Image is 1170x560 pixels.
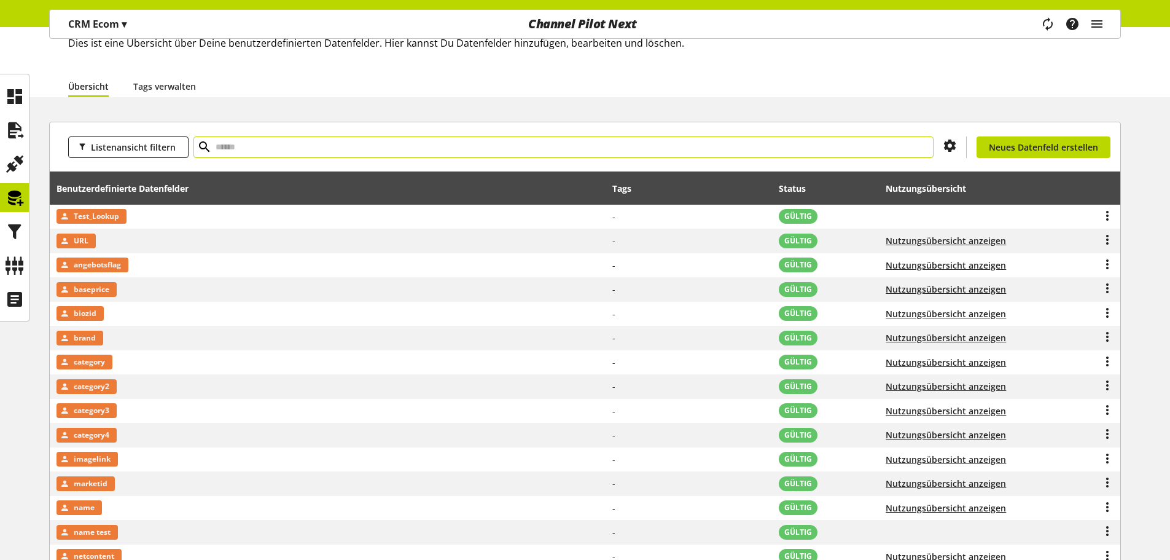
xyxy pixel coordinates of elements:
[57,182,201,195] div: Benutzerdefinierte Datenfelder
[612,526,615,538] span: -
[612,332,615,344] span: -
[886,234,1006,247] button: Nutzungsübersicht anzeigen
[612,211,615,223] span: -
[68,17,127,31] p: CRM Ecom
[886,477,1006,490] button: Nutzungsübersicht anzeigen
[612,381,615,392] span: -
[886,283,1006,296] button: Nutzungsübersicht anzeigen
[122,17,127,31] span: ▾
[68,80,109,93] a: Übersicht
[612,283,615,295] span: -
[989,141,1098,154] span: Neues Datenfeld erstellen
[886,380,1006,393] button: Nutzungsübersicht anzeigen
[784,502,812,513] span: GÜLTIG
[784,308,812,319] span: GÜLTIG
[784,357,812,368] span: GÜLTIG
[74,428,109,443] span: category4
[612,308,615,320] span: -
[74,379,109,394] span: category2
[784,211,812,222] span: GÜLTIG
[784,381,812,392] span: GÜLTIG
[886,453,1006,466] button: Nutzungsübersicht anzeigen
[612,182,631,195] div: Tags
[886,182,978,195] div: Nutzungsübersicht
[74,282,109,297] span: baseprice
[612,429,615,441] span: -
[784,333,812,344] span: GÜLTIG
[74,209,119,224] span: Test_Lookup
[886,331,1006,344] button: Nutzungsübersicht anzeigen
[612,454,615,465] span: -
[784,405,812,416] span: GÜLTIG
[74,500,95,515] span: name
[612,502,615,514] span: -
[784,235,812,246] span: GÜLTIG
[886,428,1006,441] button: Nutzungsübersicht anzeigen
[886,404,1006,417] button: Nutzungsübersicht anzeigen
[784,430,812,441] span: GÜLTIG
[74,355,105,369] span: category
[74,331,96,345] span: brand
[74,525,111,540] span: name test
[68,136,189,158] button: Listenansicht filtern
[612,259,615,271] span: -
[74,306,96,321] span: biozid
[612,405,615,417] span: -
[74,403,109,418] span: category3
[612,235,615,246] span: -
[74,234,88,248] span: URL
[886,259,1006,272] button: Nutzungsübersicht anzeigen
[91,141,176,154] span: Listenansicht filtern
[612,478,615,489] span: -
[74,258,121,272] span: angebotsflag
[74,452,111,467] span: imagelink
[886,307,1006,320] button: Nutzungsübersicht anzeigen
[133,80,196,93] a: Tags verwalten
[49,9,1121,39] nav: main navigation
[784,454,812,465] span: GÜLTIG
[886,356,1006,369] button: Nutzungsübersicht anzeigen
[68,36,1121,50] h2: Dies ist eine Übersicht über Deine benutzerdefinierten Datenfelder. Hier kannst Du Datenfelder hi...
[784,527,812,538] span: GÜLTIG
[886,502,1006,515] button: Nutzungsübersicht anzeigen
[784,284,812,295] span: GÜLTIG
[779,182,818,195] div: Status
[74,476,107,491] span: marketid
[977,136,1110,158] a: Neues Datenfeld erstellen
[784,259,812,270] span: GÜLTIG
[612,357,615,368] span: -
[784,478,812,489] span: GÜLTIG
